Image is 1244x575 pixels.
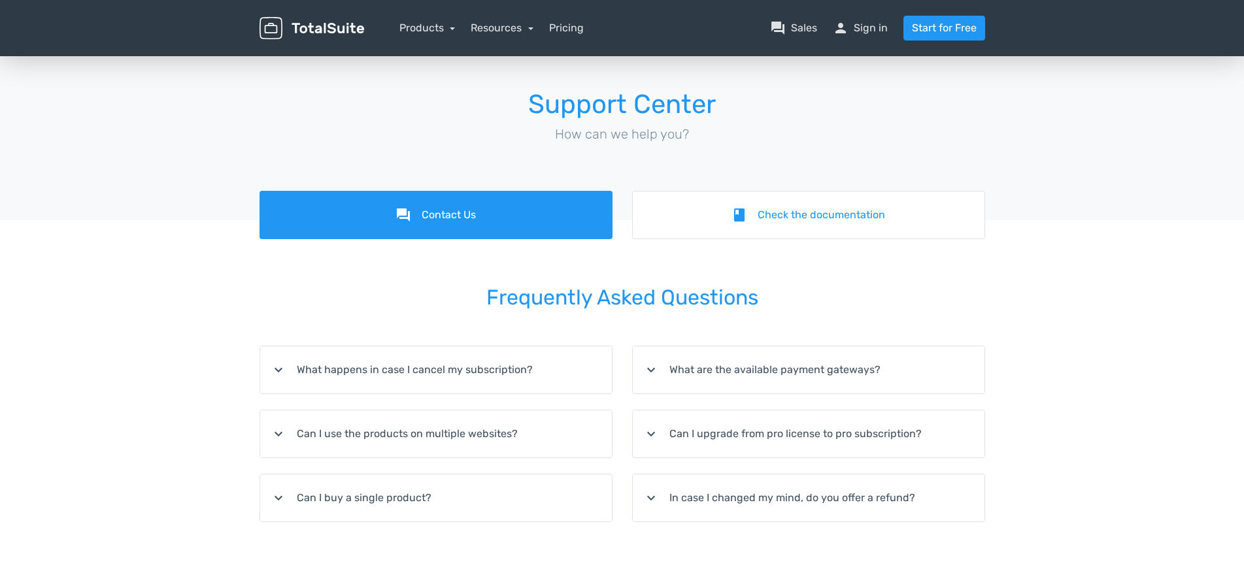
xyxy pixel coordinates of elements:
span: question_answer [770,20,786,36]
summary: expand_moreCan I use the products on multiple websites? [260,410,612,457]
summary: expand_moreIn case I changed my mind, do you offer a refund? [633,474,984,521]
span: person [833,20,849,36]
h2: Frequently Asked Questions [260,268,985,327]
summary: expand_moreCan I buy a single product? [260,474,612,521]
a: Start for Free [903,16,985,41]
i: book [731,207,747,223]
a: bookCheck the documentation [632,191,985,239]
summary: expand_moreCan I upgrade from pro license to pro subscription? [633,410,984,457]
a: Resources [471,22,533,34]
i: forum [395,207,411,223]
i: expand_more [643,426,659,442]
p: How can we help you? [260,124,985,144]
a: Products [399,22,456,34]
img: TotalSuite for WordPress [260,17,364,40]
a: personSign in [833,20,888,36]
a: Pricing [549,20,584,36]
summary: expand_moreWhat are the available payment gateways? [633,346,984,393]
a: forumContact Us [260,191,613,239]
a: question_answerSales [770,20,817,36]
i: expand_more [643,362,659,378]
summary: expand_moreWhat happens in case I cancel my subscription? [260,346,612,393]
h1: Support Center [260,90,985,119]
i: expand_more [271,490,286,506]
i: expand_more [271,426,286,442]
i: expand_more [271,362,286,378]
i: expand_more [643,490,659,506]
